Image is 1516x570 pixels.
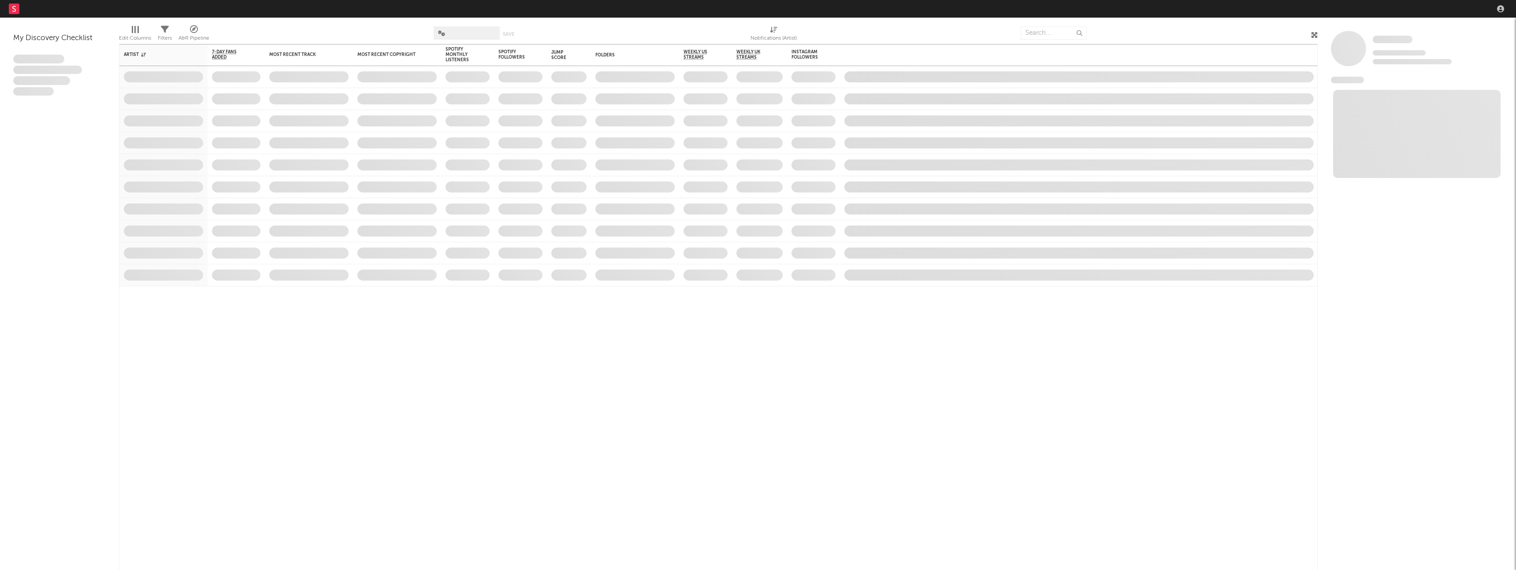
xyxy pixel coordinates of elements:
input: Search... [1021,26,1087,40]
div: Most Recent Track [269,52,335,57]
button: Save [503,32,514,37]
a: Some Artist [1373,35,1412,44]
div: Artist [124,52,190,57]
span: Praesent ac interdum [13,76,70,85]
div: Notifications (Artist) [751,22,797,48]
span: Some Artist [1373,36,1412,43]
div: Jump Score [551,50,573,60]
div: A&R Pipeline [178,33,209,44]
span: 0 fans last week [1373,59,1452,64]
div: Most Recent Copyright [357,52,424,57]
span: Lorem ipsum dolor [13,55,64,63]
div: A&R Pipeline [178,22,209,48]
div: Edit Columns [119,22,151,48]
div: Edit Columns [119,33,151,44]
span: Weekly UK Streams [736,49,769,60]
div: Notifications (Artist) [751,33,797,44]
div: Spotify Monthly Listeners [446,47,476,63]
span: Tracking Since: [DATE] [1373,50,1426,56]
span: Integer aliquet in purus et [13,66,82,74]
span: 7-Day Fans Added [212,49,247,60]
div: Filters [158,22,172,48]
div: Filters [158,33,172,44]
span: Weekly US Streams [684,49,714,60]
span: Aliquam viverra [13,87,54,96]
div: My Discovery Checklist [13,33,106,44]
div: Spotify Followers [498,49,529,60]
span: News Feed [1331,77,1364,83]
div: Folders [595,52,661,58]
div: Instagram Followers [791,49,822,60]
